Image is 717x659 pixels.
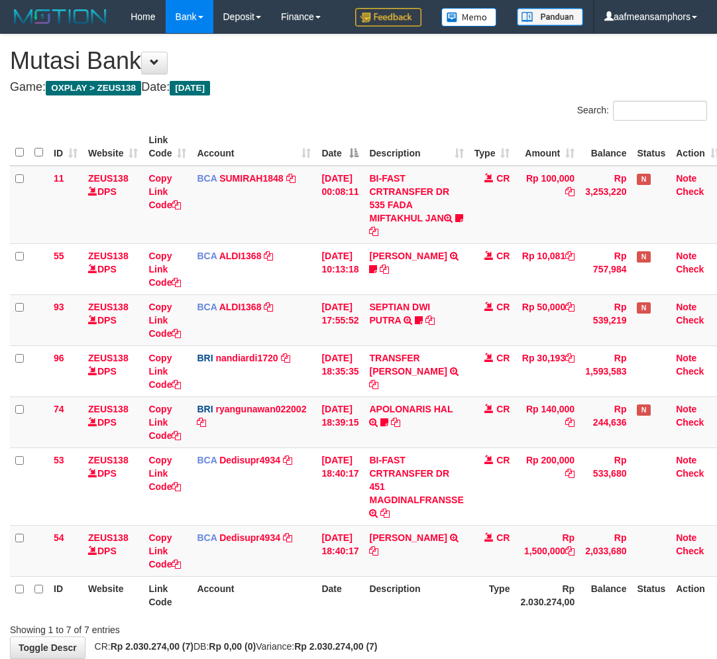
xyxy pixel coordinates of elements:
[380,264,389,274] a: Copy FERLANDA EFRILIDIT to clipboard
[632,128,671,166] th: Status
[676,302,696,312] a: Note
[316,525,364,576] td: [DATE] 18:40:17
[391,417,400,428] a: Copy APOLONARIS HAL to clipboard
[54,173,64,184] span: 11
[580,396,632,448] td: Rp 244,636
[676,532,696,543] a: Note
[83,294,143,345] td: DPS
[565,302,575,312] a: Copy Rp 50,000 to clipboard
[10,7,111,27] img: MOTION_logo.png
[48,576,83,614] th: ID
[676,404,696,414] a: Note
[676,173,696,184] a: Note
[676,315,704,326] a: Check
[369,404,453,414] a: APOLONARIS HAL
[676,366,704,377] a: Check
[577,101,707,121] label: Search:
[515,294,580,345] td: Rp 50,000
[565,546,575,556] a: Copy Rp 1,500,000 to clipboard
[425,315,435,326] a: Copy SEPTIAN DWI PUTRA to clipboard
[281,353,290,363] a: Copy nandiardi1720 to clipboard
[10,81,707,94] h4: Game: Date:
[88,302,129,312] a: ZEUS138
[286,173,296,184] a: Copy SUMIRAH1848 to clipboard
[170,81,210,95] span: [DATE]
[294,641,377,652] strong: Rp 2.030.274,00 (7)
[148,251,181,288] a: Copy Link Code
[565,251,575,261] a: Copy Rp 10,081 to clipboard
[515,525,580,576] td: Rp 1,500,000
[192,576,316,614] th: Account
[441,8,497,27] img: Button%20Memo.svg
[148,455,181,492] a: Copy Link Code
[316,166,364,244] td: [DATE] 00:08:11
[215,404,306,414] a: ryangunawan022002
[88,173,129,184] a: ZEUS138
[515,166,580,244] td: Rp 100,000
[316,576,364,614] th: Date
[496,532,510,543] span: CR
[565,353,575,363] a: Copy Rp 30,193 to clipboard
[197,251,217,261] span: BCA
[496,353,510,363] span: CR
[369,379,378,390] a: Copy TRANSFER DANA to clipboard
[496,251,510,261] span: CR
[88,532,129,543] a: ZEUS138
[54,404,64,414] span: 74
[83,128,143,166] th: Website: activate to sort column ascending
[54,302,64,312] span: 93
[10,618,289,636] div: Showing 1 to 7 of 7 entries
[219,455,280,465] a: Dedisupr4934
[148,353,181,390] a: Copy Link Code
[580,294,632,345] td: Rp 539,219
[192,128,316,166] th: Account: activate to sort column ascending
[580,128,632,166] th: Balance
[496,173,510,184] span: CR
[676,264,704,274] a: Check
[469,128,516,166] th: Type: activate to sort column ascending
[676,186,704,197] a: Check
[197,404,213,414] span: BRI
[355,8,421,27] img: Feedback.jpg
[316,243,364,294] td: [DATE] 10:13:18
[54,532,64,543] span: 54
[264,302,273,312] a: Copy ALDI1368 to clipboard
[637,404,650,416] span: Has Note
[83,576,143,614] th: Website
[88,353,129,363] a: ZEUS138
[637,302,650,314] span: Has Note
[637,174,650,185] span: Has Note
[148,302,181,339] a: Copy Link Code
[515,448,580,525] td: Rp 200,000
[364,576,469,614] th: Description
[219,302,262,312] a: ALDI1368
[283,455,292,465] a: Copy Dedisupr4934 to clipboard
[369,251,447,261] a: [PERSON_NAME]
[369,546,378,556] a: Copy IMAM SANTOSO to clipboard
[580,525,632,576] td: Rp 2,033,680
[111,641,193,652] strong: Rp 2.030.274,00 (7)
[632,576,671,614] th: Status
[88,641,378,652] span: CR: DB: Variance:
[46,81,141,95] span: OXPLAY > ZEUS138
[364,166,469,244] td: BI-FAST CRTRANSFER DR 535 FADA MIFTAKHUL JAN
[209,641,256,652] strong: Rp 0,00 (0)
[580,243,632,294] td: Rp 757,984
[515,576,580,614] th: Rp 2.030.274,00
[83,396,143,448] td: DPS
[219,173,283,184] a: SUMIRAH1848
[496,302,510,312] span: CR
[565,417,575,428] a: Copy Rp 140,000 to clipboard
[676,546,704,556] a: Check
[515,128,580,166] th: Amount: activate to sort column ascending
[54,353,64,363] span: 96
[143,576,192,614] th: Link Code
[637,251,650,263] span: Has Note
[316,345,364,396] td: [DATE] 18:35:35
[83,448,143,525] td: DPS
[197,173,217,184] span: BCA
[515,396,580,448] td: Rp 140,000
[364,448,469,525] td: BI-FAST CRTRANSFER DR 451 MAGDINALFRANSSE
[48,128,83,166] th: ID: activate to sort column ascending
[676,353,696,363] a: Note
